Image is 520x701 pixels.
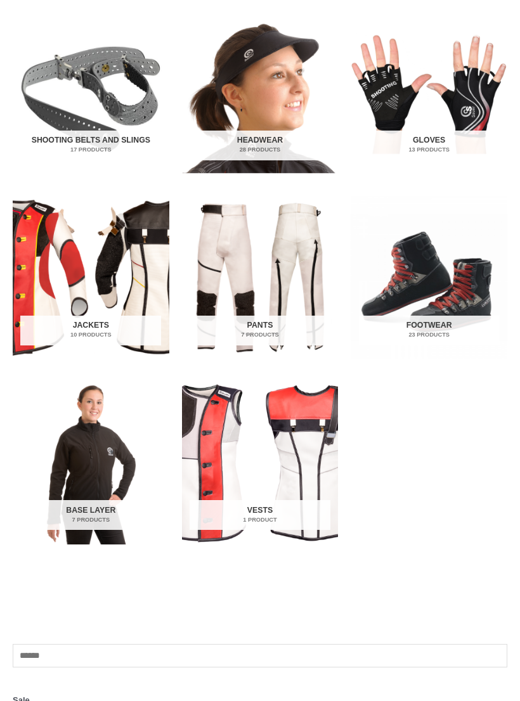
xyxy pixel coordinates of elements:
[13,11,169,174] img: Shooting Belts and Slings
[190,500,330,530] h2: Vests
[182,381,339,544] a: Visit product category Vests
[359,331,500,340] mark: 23 Products
[13,381,169,544] img: Base Layer
[182,11,339,174] a: Visit product category Headwear
[13,196,169,359] img: Jackets
[20,146,161,155] mark: 17 Products
[13,381,169,544] a: Visit product category Base Layer
[190,131,330,160] h2: Headwear
[182,381,339,544] img: Vests
[20,331,161,340] mark: 10 Products
[359,131,500,160] h2: Gloves
[182,196,339,359] img: Pants
[20,516,161,525] mark: 7 Products
[13,11,169,174] a: Visit product category Shooting Belts and Slings
[351,11,507,174] img: Gloves
[351,11,507,174] a: Visit product category Gloves
[20,131,161,160] h2: Shooting Belts and Slings
[359,146,500,155] mark: 13 Products
[359,316,500,345] h2: Footwear
[182,196,339,359] a: Visit product category Pants
[190,316,330,345] h2: Pants
[351,196,507,359] a: Visit product category Footwear
[190,516,330,525] mark: 1 Product
[190,331,330,340] mark: 7 Products
[20,500,161,530] h2: Base Layer
[20,316,161,345] h2: Jackets
[182,11,339,174] img: Headwear
[351,196,507,359] img: Footwear
[190,146,330,155] mark: 28 Products
[13,196,169,359] a: Visit product category Jackets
